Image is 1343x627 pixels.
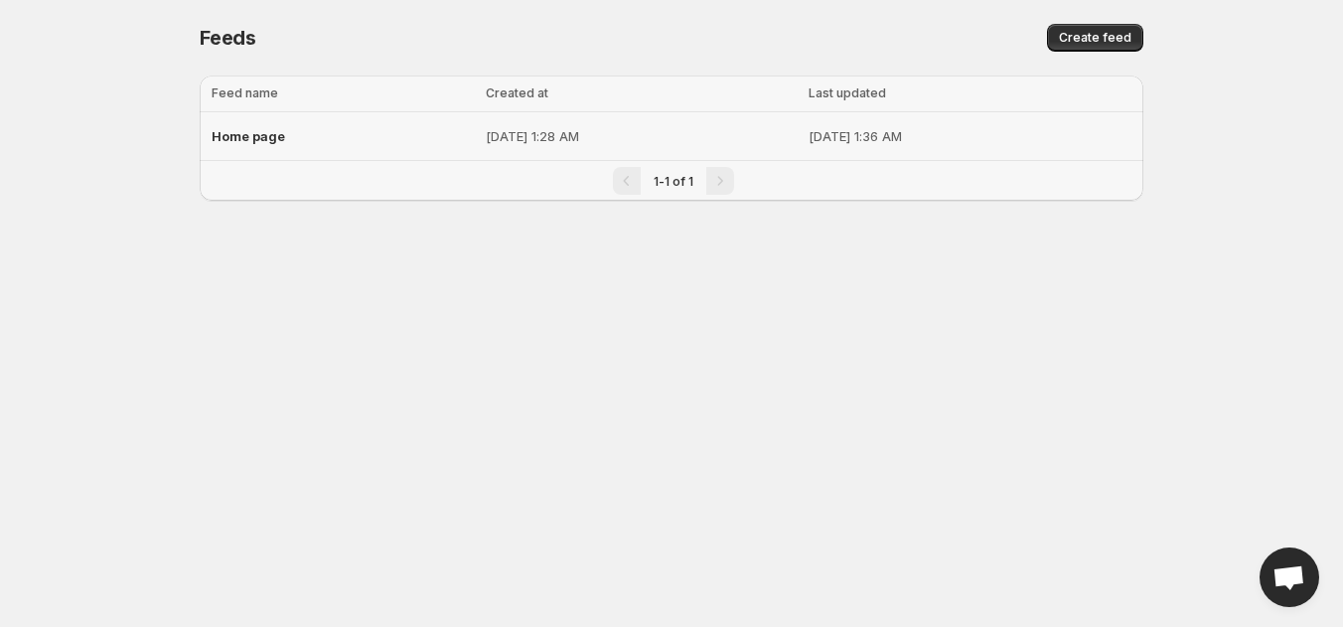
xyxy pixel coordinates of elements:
span: Feeds [200,26,256,50]
span: Created at [486,85,548,100]
span: Create feed [1059,30,1131,46]
span: Feed name [212,85,278,100]
a: Open chat [1260,548,1319,607]
p: [DATE] 1:36 AM [809,126,1131,146]
nav: Pagination [200,160,1143,201]
button: Create feed [1047,24,1143,52]
span: 1-1 of 1 [654,174,693,189]
span: Home page [212,128,285,144]
p: [DATE] 1:28 AM [486,126,797,146]
span: Last updated [809,85,886,100]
